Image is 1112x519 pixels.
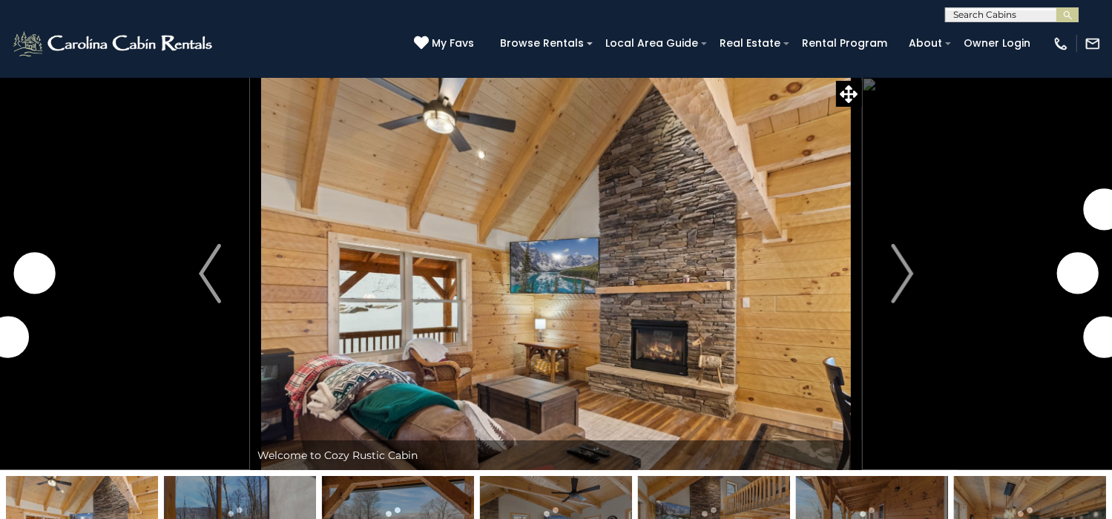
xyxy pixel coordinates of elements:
[250,440,862,470] div: Welcome to Cozy Rustic Cabin
[432,36,474,51] span: My Favs
[414,36,478,52] a: My Favs
[11,29,217,59] img: White-1-2.png
[862,77,943,470] button: Next
[598,32,705,55] a: Local Area Guide
[1085,36,1101,52] img: mail-regular-white.png
[170,77,251,470] button: Previous
[199,244,221,303] img: arrow
[794,32,895,55] a: Rental Program
[901,32,950,55] a: About
[956,32,1038,55] a: Owner Login
[1053,36,1069,52] img: phone-regular-white.png
[891,244,913,303] img: arrow
[493,32,591,55] a: Browse Rentals
[712,32,788,55] a: Real Estate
